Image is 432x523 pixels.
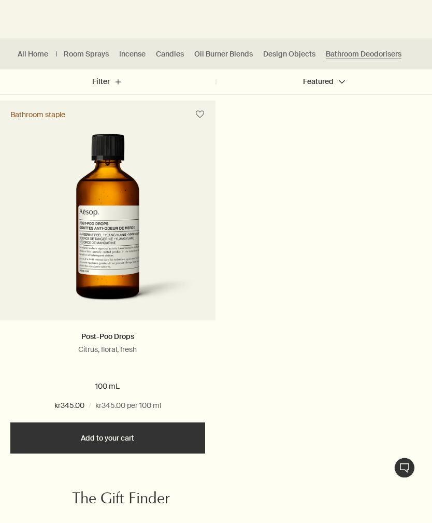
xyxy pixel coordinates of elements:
button: Add to your cart - kr345.00 [10,423,205,454]
span: kr345.00 per 100 ml [95,400,161,413]
span: / [89,400,91,413]
h2: The Gift Finder [72,490,360,511]
a: All Home [18,50,48,60]
span: kr345.00 [54,400,84,413]
a: Candles [156,50,184,60]
a: Bathroom Deodorisers [326,50,401,60]
div: Bathroom staple [10,110,65,120]
button: Live Assistance [394,458,415,478]
img: Post-Poo Drops in an amber glass bottle. [19,134,197,316]
a: Oil Burner Blends [194,50,253,60]
a: Design Objects [263,50,315,60]
a: Room Sprays [64,50,109,60]
a: Incense [119,50,146,60]
p: Citrus, floral, fresh [10,345,205,355]
button: Save to cabinet [191,106,209,124]
a: Post-Poo Drops [81,332,134,342]
button: Featured [216,70,432,95]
